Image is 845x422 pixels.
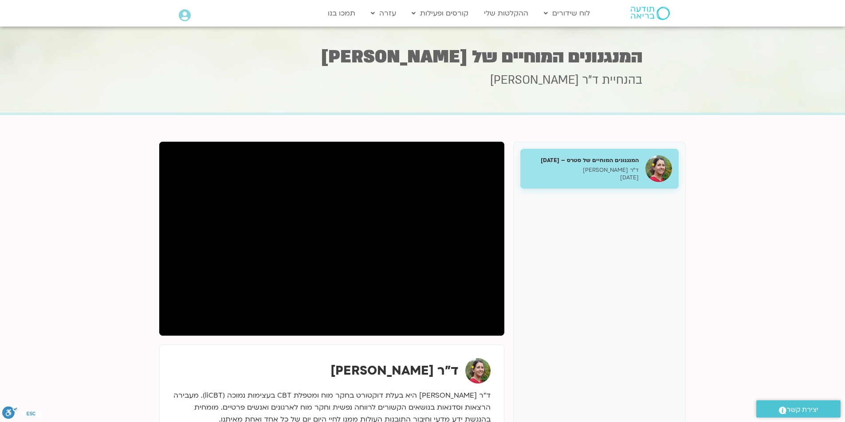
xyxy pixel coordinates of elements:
[323,5,360,22] a: תמכו בנו
[539,5,594,22] a: לוח שידורים
[631,7,670,20] img: תודעה בריאה
[203,48,642,66] h1: המנגנונים המוחיים של [PERSON_NAME]
[786,404,818,416] span: יצירת קשר
[407,5,473,22] a: קורסים ופעילות
[756,400,841,418] a: יצירת קשר
[465,358,491,383] img: ד"ר נועה אלבלדה
[602,72,642,88] span: בהנחיית
[527,174,639,182] p: [DATE]
[527,156,639,164] h5: המנגנונים המוחיים של סטרס – [DATE]
[330,362,459,379] strong: ד"ר [PERSON_NAME]
[479,5,533,22] a: ההקלטות שלי
[645,155,672,182] img: המנגנונים המוחיים של סטרס – 30.9.25
[527,166,639,174] p: ד"ר [PERSON_NAME]
[366,5,401,22] a: עזרה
